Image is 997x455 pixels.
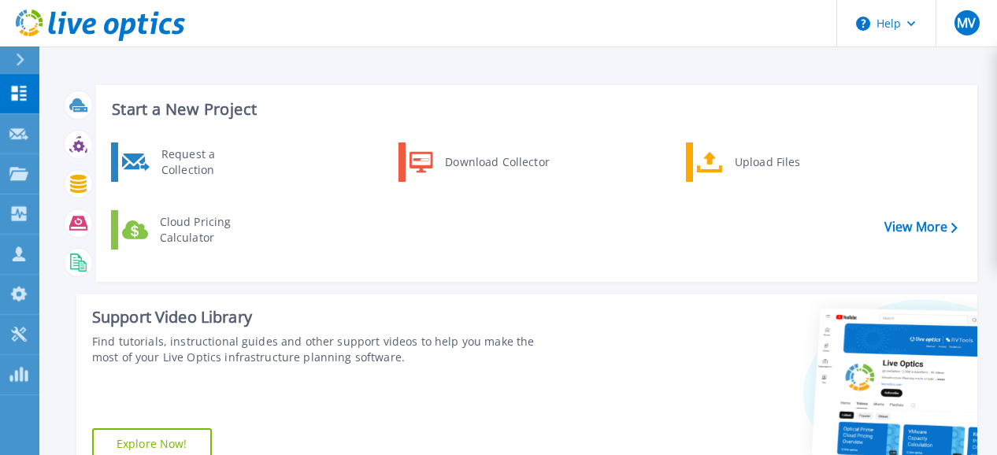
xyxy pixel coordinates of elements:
[92,307,560,327] div: Support Video Library
[111,210,272,250] a: Cloud Pricing Calculator
[957,17,976,29] span: MV
[154,146,269,178] div: Request a Collection
[112,101,957,118] h3: Start a New Project
[686,142,847,182] a: Upload Files
[111,142,272,182] a: Request a Collection
[92,334,560,365] div: Find tutorials, instructional guides and other support videos to help you make the most of your L...
[727,146,843,178] div: Upload Files
[437,146,556,178] div: Download Collector
[398,142,560,182] a: Download Collector
[884,220,958,235] a: View More
[152,214,269,246] div: Cloud Pricing Calculator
